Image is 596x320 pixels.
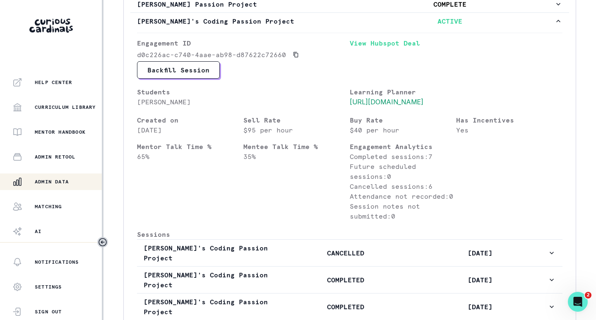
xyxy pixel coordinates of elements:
button: [PERSON_NAME]'s Coding Passion ProjectCANCELLED[DATE] [137,240,562,266]
button: Backfill Session [137,61,220,79]
p: COMPLETED [278,302,413,312]
p: $95 per hour [243,125,350,135]
p: Yes [456,125,562,135]
iframe: Intercom live chat [568,292,588,312]
p: Attendance not recorded: 0 [350,191,456,201]
p: [DATE] [413,302,548,312]
p: Help Center [35,79,72,86]
p: 35 % [243,152,350,161]
p: [PERSON_NAME]'s Coding Passion Project [144,297,278,317]
p: $40 per hour [350,125,456,135]
p: Admin Retool [35,154,75,160]
p: 65 % [137,152,243,161]
p: AI [35,228,41,235]
p: [PERSON_NAME]'s Coding Passion Project [137,16,346,26]
p: Has Incentives [456,115,562,125]
button: [PERSON_NAME]'s Coding Passion ProjectCOMPLETED[DATE] [137,294,562,320]
p: Engagement ID [137,38,350,48]
p: Buy Rate [350,115,456,125]
p: Mentor Talk Time % [137,142,243,152]
p: [DATE] [413,275,548,285]
p: Settings [35,284,62,290]
p: ACTIVE [346,16,554,26]
p: [DATE] [413,248,548,258]
a: View Hubspot Deal [350,38,562,61]
p: Notifications [35,259,79,265]
p: Learning Planner [350,87,562,97]
p: COMPLETED [278,275,413,285]
p: Admin Data [35,178,69,185]
p: Students [137,87,350,97]
p: [PERSON_NAME] [137,97,350,107]
img: Curious Cardinals Logo [29,19,73,33]
p: CANCELLED [278,248,413,258]
p: Mentee Talk Time % [243,142,350,152]
a: [URL][DOMAIN_NAME] [350,98,423,106]
p: [PERSON_NAME]'s Coding Passion Project [144,243,278,263]
p: Future scheduled sessions: 0 [350,161,456,181]
p: [DATE] [137,125,243,135]
p: Mentor Handbook [35,129,86,135]
button: Copied to clipboard [289,48,303,61]
p: Matching [35,203,62,210]
span: 2 [585,292,591,298]
p: d0c226ac-c740-4aae-ab98-d87622c72660 [137,50,286,60]
p: Curriculum Library [35,104,96,111]
p: [PERSON_NAME]'s Coding Passion Project [144,270,278,290]
p: Cancelled sessions: 6 [350,181,456,191]
p: Session notes not submitted: 0 [350,201,456,221]
p: Sell Rate [243,115,350,125]
button: Toggle sidebar [97,237,108,248]
p: Sign Out [35,308,62,315]
p: Sessions [137,229,562,239]
p: Completed sessions: 7 [350,152,456,161]
p: Engagement Analytics [350,142,456,152]
button: [PERSON_NAME]'s Coding Passion ProjectCOMPLETED[DATE] [137,267,562,293]
button: [PERSON_NAME]'s Coding Passion ProjectACTIVE [130,13,569,29]
p: Created on [137,115,243,125]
